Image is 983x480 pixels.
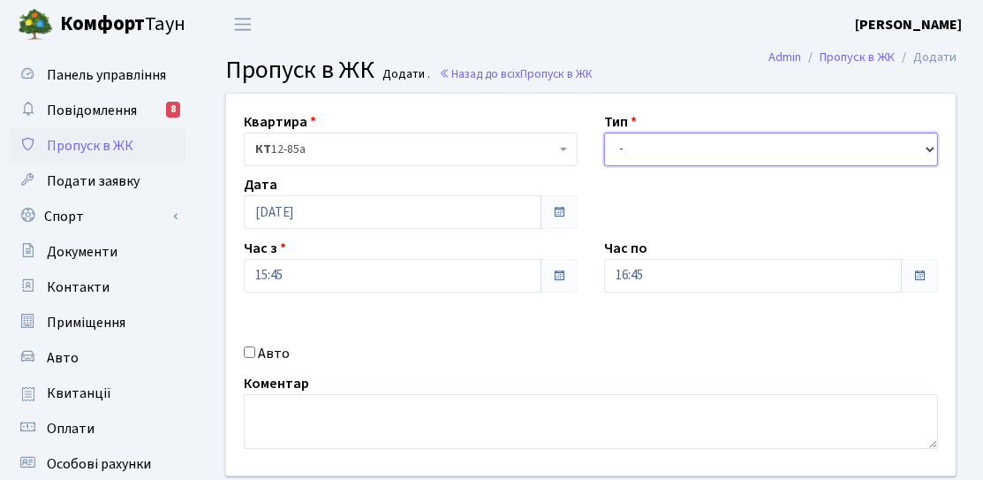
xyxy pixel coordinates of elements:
[47,348,79,368] span: Авто
[9,199,185,234] a: Спорт
[255,141,556,158] span: <b>КТ</b>&nbsp;&nbsp;&nbsp;&nbsp;12-85а
[604,111,637,133] label: Тип
[9,270,185,305] a: Контакти
[9,234,185,270] a: Документи
[60,10,145,38] b: Комфорт
[60,10,185,40] span: Таун
[47,454,151,474] span: Особові рахунки
[9,305,185,340] a: Приміщення
[9,340,185,376] a: Авто
[244,373,309,394] label: Коментар
[18,7,53,42] img: logo.png
[244,238,286,259] label: Час з
[9,411,185,446] a: Оплати
[47,313,125,332] span: Приміщення
[520,65,593,82] span: Пропуск в ЖК
[9,57,185,93] a: Панель управління
[380,67,431,82] small: Додати .
[768,48,801,66] a: Admin
[9,93,185,128] a: Повідомлення8
[47,101,137,120] span: Повідомлення
[244,111,316,133] label: Квартира
[47,65,166,85] span: Панель управління
[9,128,185,164] a: Пропуск в ЖК
[604,238,647,259] label: Час по
[258,343,290,364] label: Авто
[47,278,110,297] span: Контакти
[47,384,111,403] span: Квитанції
[255,141,271,158] b: КТ
[244,133,578,166] span: <b>КТ</b>&nbsp;&nbsp;&nbsp;&nbsp;12-85а
[820,48,895,66] a: Пропуск в ЖК
[225,52,374,88] span: Пропуск в ЖК
[47,136,133,156] span: Пропуск в ЖК
[221,10,265,39] button: Переключити навігацію
[439,65,593,82] a: Назад до всіхПропуск в ЖК
[47,419,95,438] span: Оплати
[47,242,117,262] span: Документи
[742,39,983,76] nav: breadcrumb
[855,15,962,34] b: [PERSON_NAME]
[895,48,957,67] li: Додати
[9,376,185,411] a: Квитанції
[9,164,185,199] a: Подати заявку
[47,171,140,191] span: Подати заявку
[244,174,277,195] label: Дата
[166,102,180,118] div: 8
[855,14,962,35] a: [PERSON_NAME]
